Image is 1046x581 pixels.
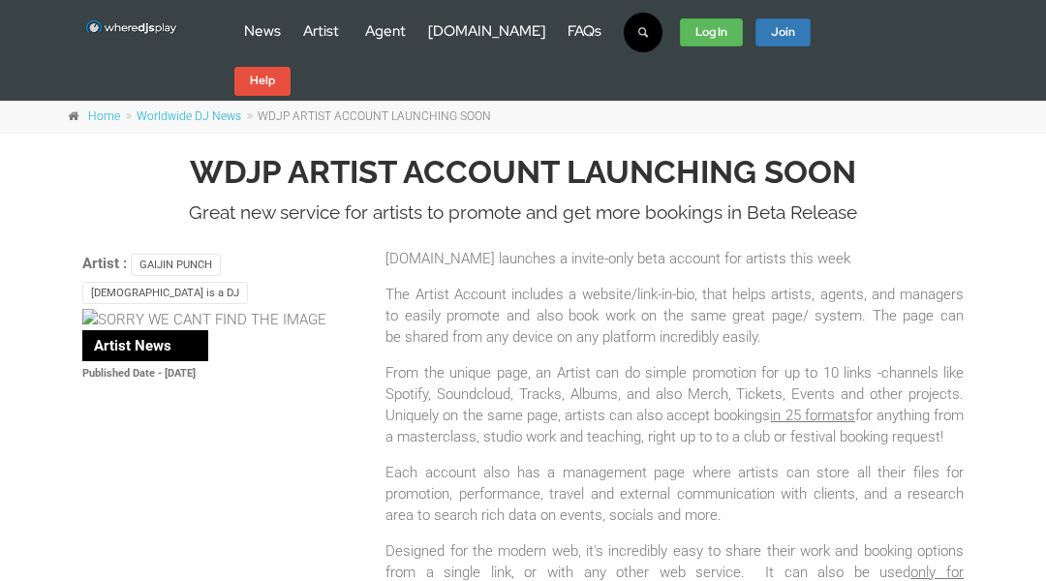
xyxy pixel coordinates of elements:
a: Artist [303,21,339,41]
strong: Log In [695,24,727,40]
p: From the unique page, an Artist can do simple promotion for up to 10 links -channels like Spotify... [385,362,964,447]
a: [DOMAIN_NAME] [428,21,545,41]
u: in 25 formats [770,407,854,424]
a: News [244,21,281,41]
a: Worldwide DJ News [137,109,241,123]
b: Artist : [82,255,127,272]
p: Each account also has a management page where artists can store all their files for promotion, pe... [385,462,964,526]
img: WhereDJsPlay [85,19,178,37]
p: The Artist Account includes a website/link-in-bio, that helps artists, agents, and managers to ea... [385,284,964,348]
a: GAIJIN PUNCH [131,255,226,272]
p: [DOMAIN_NAME] launches a invite-only beta account for artists this week [385,248,964,269]
p: Published Date - [DATE] [82,366,356,382]
a: Help [234,67,291,96]
a: Log In [680,18,743,47]
a: Join [755,18,811,47]
span: GAIJIN PUNCH [131,254,221,276]
span: [DEMOGRAPHIC_DATA] is a DJ [82,282,248,304]
h1: WDJP ARTIST ACCOUNT LAUNCHING SOON [68,153,978,192]
a: Agent [365,21,406,41]
img: SORRY WE CANT FIND THE IMAGE [82,309,356,330]
a: FAQs [568,21,601,41]
li: WDJP ARTIST ACCOUNT LAUNCHING SOON [244,108,491,126]
strong: Artist News [94,337,171,354]
a: Home [88,109,120,123]
strong: Join [771,24,795,40]
a: [DEMOGRAPHIC_DATA] is a DJ [82,283,253,300]
strong: Help [250,73,275,88]
h4: Great new service for artists to promote and get more bookings in Beta Release [68,201,978,224]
